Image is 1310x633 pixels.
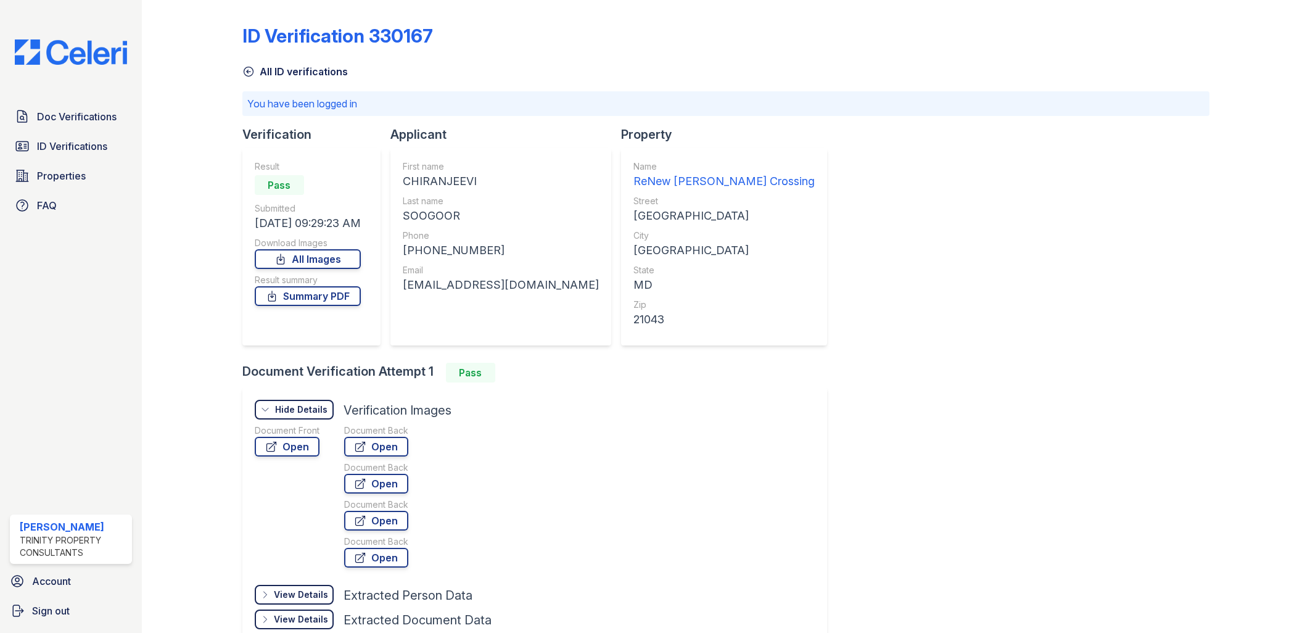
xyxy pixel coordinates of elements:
div: State [633,264,815,276]
div: Zip [633,299,815,311]
div: ReNew [PERSON_NAME] Crossing [633,173,815,190]
span: Doc Verifications [37,109,117,124]
span: FAQ [37,198,57,213]
div: Download Images [255,237,361,249]
a: All ID verifications [242,64,348,79]
div: [DATE] 09:29:23 AM [255,215,361,232]
a: Open [344,474,408,494]
span: ID Verifications [37,139,107,154]
div: Document Verification Attempt 1 [242,363,837,383]
span: Sign out [32,603,70,618]
div: [PHONE_NUMBER] [403,242,599,259]
p: You have been logged in [247,96,1205,111]
div: Street [633,195,815,207]
div: SOOGOOR [403,207,599,225]
div: CHIRANJEEVI [403,173,599,190]
div: Name [633,160,815,173]
div: City [633,230,815,242]
div: Trinity Property Consultants [20,534,127,559]
a: Open [344,511,408,531]
div: Document Back [344,536,408,548]
div: View Details [274,589,328,601]
a: All Images [255,249,361,269]
a: Properties [10,163,132,188]
a: Open [344,548,408,568]
div: Verification Images [344,402,451,419]
div: Email [403,264,599,276]
div: Submitted [255,202,361,215]
div: Document Back [344,499,408,511]
a: Account [5,569,137,594]
div: Last name [403,195,599,207]
a: Name ReNew [PERSON_NAME] Crossing [633,160,815,190]
div: ID Verification 330167 [242,25,433,47]
div: [GEOGRAPHIC_DATA] [633,242,815,259]
div: [PERSON_NAME] [20,519,127,534]
img: CE_Logo_Blue-a8612792a0a2168367f1c8372b55b34899dd931a85d93a1a3d3e32e68fde9ad4.png [5,39,137,65]
span: Account [32,574,71,589]
iframe: chat widget [1258,584,1298,621]
div: Hide Details [275,403,327,416]
a: ID Verifications [10,134,132,159]
div: [GEOGRAPHIC_DATA] [633,207,815,225]
div: 21043 [633,311,815,328]
span: Properties [37,168,86,183]
div: Verification [242,126,390,143]
div: Extracted Person Data [344,587,472,604]
div: First name [403,160,599,173]
div: Document Back [344,424,408,437]
div: Phone [403,230,599,242]
div: Result [255,160,361,173]
div: Document Back [344,461,408,474]
div: MD [633,276,815,294]
div: Pass [255,175,304,195]
div: Property [621,126,837,143]
div: Document Front [255,424,319,437]
a: Open [255,437,319,457]
div: Applicant [390,126,621,143]
div: Extracted Document Data [344,611,492,629]
div: Result summary [255,274,361,286]
a: Summary PDF [255,286,361,306]
a: FAQ [10,193,132,218]
div: Pass [446,363,495,383]
a: Sign out [5,598,137,623]
div: View Details [274,613,328,626]
a: Doc Verifications [10,104,132,129]
div: [EMAIL_ADDRESS][DOMAIN_NAME] [403,276,599,294]
a: Open [344,437,408,457]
